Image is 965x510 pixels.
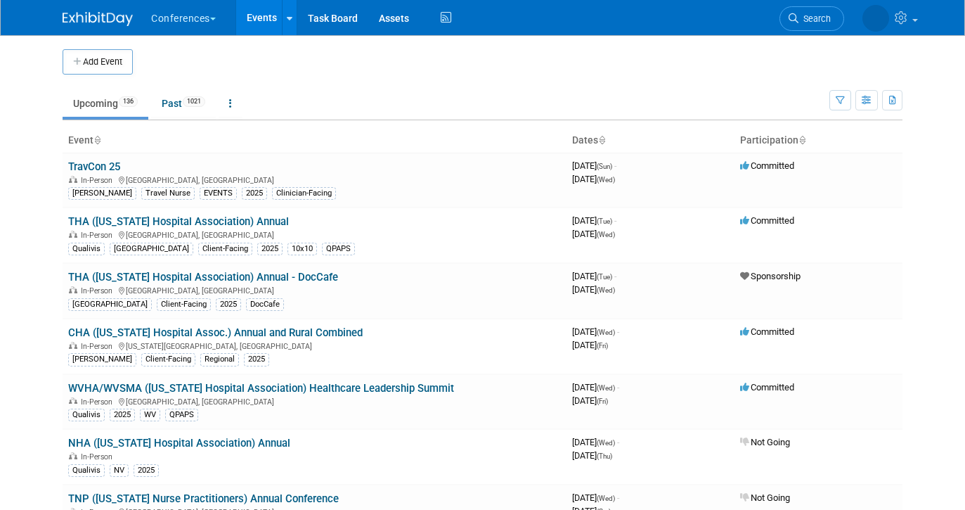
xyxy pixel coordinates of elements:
[81,286,117,295] span: In-Person
[597,439,615,447] span: (Wed)
[572,437,619,447] span: [DATE]
[69,286,77,293] img: In-Person Event
[198,243,252,255] div: Client-Facing
[598,134,605,146] a: Sort by Start Date
[597,162,612,170] span: (Sun)
[63,90,148,117] a: Upcoming136
[597,384,615,392] span: (Wed)
[68,160,120,173] a: TravCon 25
[572,326,619,337] span: [DATE]
[93,134,101,146] a: Sort by Event Name
[68,215,289,228] a: THA ([US_STATE] Hospital Association) Annual
[572,229,615,239] span: [DATE]
[63,12,133,26] img: ExhibitDay
[597,452,612,460] span: (Thu)
[322,243,355,255] div: QPAPS
[81,231,117,240] span: In-Person
[68,298,152,311] div: [GEOGRAPHIC_DATA]
[140,409,160,421] div: WV
[572,271,616,281] span: [DATE]
[68,187,136,200] div: [PERSON_NAME]
[572,174,615,184] span: [DATE]
[740,382,794,393] span: Committed
[68,437,290,450] a: NHA ([US_STATE] Hospital Association) Annual
[617,326,619,337] span: -
[151,90,216,117] a: Past1021
[81,342,117,351] span: In-Person
[614,215,616,226] span: -
[617,437,619,447] span: -
[287,243,317,255] div: 10x10
[862,5,889,32] img: Mel Liwanag
[734,129,902,153] th: Participation
[740,215,794,226] span: Committed
[597,329,615,336] span: (Wed)
[597,273,612,281] span: (Tue)
[200,353,239,366] div: Regional
[134,464,159,477] div: 2025
[798,13,831,24] span: Search
[68,340,561,351] div: [US_STATE][GEOGRAPHIC_DATA], [GEOGRAPHIC_DATA]
[740,437,790,447] span: Not Going
[740,492,790,503] span: Not Going
[246,298,284,311] div: DocCafe
[63,129,566,153] th: Event
[110,464,129,477] div: NV
[216,298,241,311] div: 2025
[572,160,616,171] span: [DATE]
[68,326,363,339] a: CHA ([US_STATE] Hospital Assoc.) Annual and Rural Combined
[110,409,135,421] div: 2025
[68,382,454,395] a: WVHA/WVSMA ([US_STATE] Hospital Association) Healthcare Leadership Summit
[572,382,619,393] span: [DATE]
[617,492,619,503] span: -
[63,49,133,75] button: Add Event
[597,495,615,502] span: (Wed)
[617,382,619,393] span: -
[597,286,615,294] span: (Wed)
[597,397,608,405] span: (Fri)
[165,409,198,421] div: QPAPS
[740,326,794,337] span: Committed
[68,174,561,185] div: [GEOGRAPHIC_DATA], [GEOGRAPHIC_DATA]
[614,271,616,281] span: -
[68,284,561,295] div: [GEOGRAPHIC_DATA], [GEOGRAPHIC_DATA]
[81,397,117,407] span: In-Person
[614,160,616,171] span: -
[81,176,117,185] span: In-Person
[68,243,105,255] div: Qualivis
[68,271,338,283] a: THA ([US_STATE] Hospital Association) Annual - DocCafe
[69,176,77,183] img: In-Person Event
[242,187,267,200] div: 2025
[68,395,561,407] div: [GEOGRAPHIC_DATA], [GEOGRAPHIC_DATA]
[110,243,193,255] div: [GEOGRAPHIC_DATA]
[572,492,619,503] span: [DATE]
[141,353,195,366] div: Client-Facing
[272,187,336,200] div: Clinician-Facing
[68,409,105,421] div: Qualivis
[798,134,805,146] a: Sort by Participation Type
[68,464,105,477] div: Qualivis
[69,342,77,349] img: In-Person Event
[141,187,195,200] div: Travel Nurse
[68,353,136,366] div: [PERSON_NAME]
[244,353,269,366] div: 2025
[779,6,844,31] a: Search
[68,229,561,240] div: [GEOGRAPHIC_DATA], [GEOGRAPHIC_DATA]
[157,298,211,311] div: Client-Facing
[119,96,138,107] span: 136
[183,96,205,107] span: 1021
[597,342,608,350] span: (Fri)
[572,395,608,406] span: [DATE]
[597,217,612,225] span: (Tue)
[740,271,801,281] span: Sponsorship
[572,284,615,295] span: [DATE]
[572,450,612,461] span: [DATE]
[68,492,339,505] a: TNP ([US_STATE] Nurse Practitioners) Annual Conference
[597,231,615,238] span: (Wed)
[572,340,608,350] span: [DATE]
[257,243,283,255] div: 2025
[69,397,77,404] img: In-Person Event
[740,160,794,171] span: Committed
[69,231,77,238] img: In-Person Event
[597,176,615,184] span: (Wed)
